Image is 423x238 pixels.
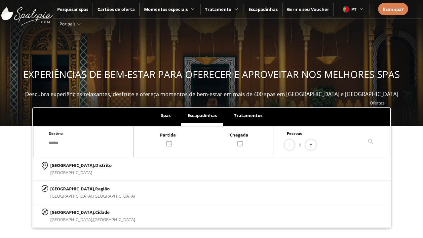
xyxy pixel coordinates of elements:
[93,193,135,199] span: [GEOGRAPHIC_DATA]
[25,91,398,98] span: Descubra experiências relaxantes, desfrute e ofereça momentos de bem-estar em mais de 400 spas em...
[95,186,110,192] span: Região
[23,68,400,81] span: EXPERIÊNCIAS DE BEM-ESTAR PARA OFERECER E APROVEITAR NOS MELHORES SPAS
[370,100,384,106] a: Ofertas
[95,162,112,168] span: Distrito
[161,112,171,118] span: Spas
[234,112,262,118] span: Tratamentos
[50,217,93,222] span: [GEOGRAPHIC_DATA],
[383,6,404,13] a: É um spa?
[50,209,135,216] p: [GEOGRAPHIC_DATA],
[50,185,135,192] p: [GEOGRAPHIC_DATA],
[50,193,93,199] span: [GEOGRAPHIC_DATA],
[49,131,63,136] span: Destino
[188,112,217,118] span: Escapadinhas
[97,6,135,12] a: Cartões de oferta
[305,139,316,150] button: +
[287,131,302,136] span: Pessoas
[95,209,110,215] span: Cidade
[50,170,92,176] span: [GEOGRAPHIC_DATA]
[50,162,112,169] p: [GEOGRAPHIC_DATA],
[93,217,135,222] span: [GEOGRAPHIC_DATA]
[59,21,75,27] span: Por país
[57,6,88,12] a: Pesquisar spas
[383,6,404,12] span: É um spa?
[1,1,53,26] img: ImgLogoSpalopia.BvClDcEz.svg
[249,6,278,12] a: Escapadinhas
[299,141,301,148] span: 0
[287,6,329,12] a: Gerir o seu Voucher
[285,139,294,150] button: -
